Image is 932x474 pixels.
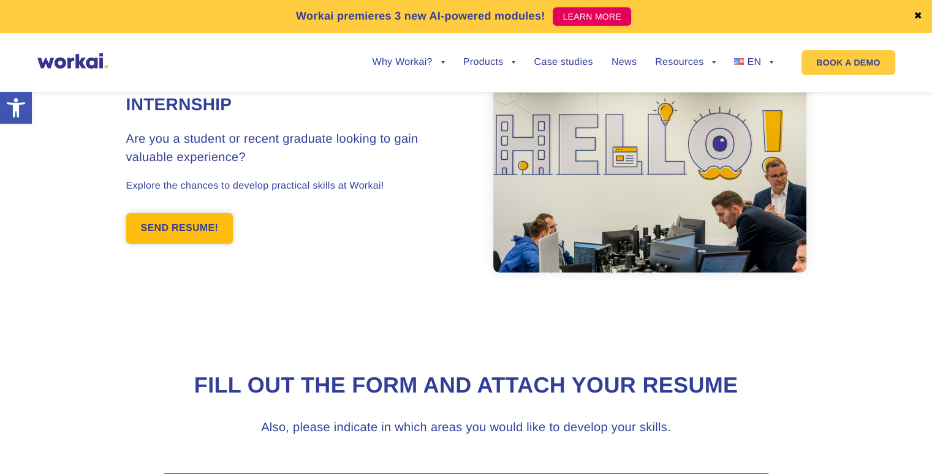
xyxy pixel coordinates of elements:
span: EN [747,57,761,67]
a: LEARN MORE [553,7,631,26]
a: SEND RESUME! [126,213,233,244]
span: I hereby consent to the processing of my personal data of a special category contained in my appl... [3,400,570,445]
span: I hereby consent to the processing of the personal data I have provided during the recruitment pr... [3,336,554,371]
a: Products [463,58,516,67]
h2: Fill out the form and attach your resume [126,371,806,401]
p: Workai premieres 3 new AI-powered modules! [296,8,545,24]
span: Mobile phone number [288,50,386,62]
a: Resources [655,58,716,67]
a: News [612,58,637,67]
a: ✖ [914,12,922,21]
input: I hereby consent to the processing of my personal data of a special category contained in my appl... [3,401,11,409]
a: Case studies [534,58,593,67]
a: Why Workai? [372,58,444,67]
a: BOOK A DEMO [801,50,895,75]
p: Explore the chances to develop practical skills at Workai! [126,179,466,194]
input: Phone [288,65,571,89]
span: Are you a student or recent graduate looking to gain valuable experience? [126,132,419,164]
strong: Internship [126,95,232,114]
input: Last name [288,15,571,39]
h3: Also, please indicate in which areas you would like to develop your skills. [237,418,696,437]
input: I hereby consent to the processing of the personal data I have provided during the recruitment pr... [3,337,11,345]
